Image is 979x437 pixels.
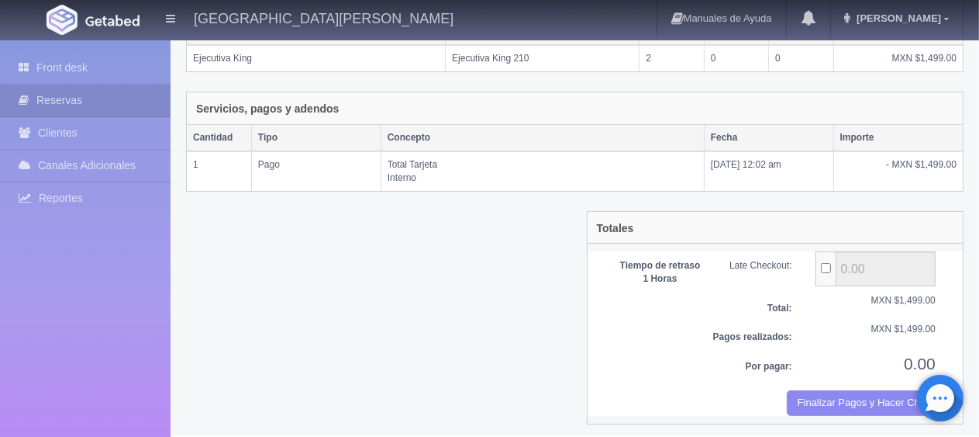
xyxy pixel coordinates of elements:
img: Getabed [85,15,140,26]
input: ... [836,251,936,286]
input: ... [821,263,831,273]
th: Fecha [704,125,833,151]
button: Finalizar Pagos y Hacer Checkout [787,390,936,416]
h4: Servicios, pagos y adendos [196,103,339,115]
td: [DATE] 12:02 am [704,151,833,191]
h4: Totales [597,223,634,234]
b: Pagos realizados: [713,331,792,342]
div: MXN $1,499.00 [804,294,947,307]
td: 0 [769,45,833,71]
th: Concepto [381,125,704,151]
td: Ejecutiva King [187,45,446,71]
td: 0 [704,45,768,71]
td: - MXN $1,499.00 [833,151,963,191]
th: Importe [833,125,963,151]
div: MXN $1,499.00 [804,323,947,336]
b: Total: [767,303,792,314]
img: Getabed [47,5,78,35]
div: Late Checkout: [718,259,804,272]
td: Pago [251,151,381,191]
td: 2 [639,45,704,71]
th: Tipo [251,125,381,151]
h4: [GEOGRAPHIC_DATA][PERSON_NAME] [194,8,453,27]
td: Total Tarjeta Interno [381,151,704,191]
th: Cantidad [187,125,251,151]
b: Por pagar: [746,361,792,372]
td: Ejecutiva King 210 [446,45,639,71]
td: MXN $1,499.00 [833,45,963,71]
td: 1 [187,151,251,191]
div: 0.00 [804,352,947,375]
b: Tiempo de retraso 1 Horas [620,260,701,284]
span: [PERSON_NAME] [853,12,941,24]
